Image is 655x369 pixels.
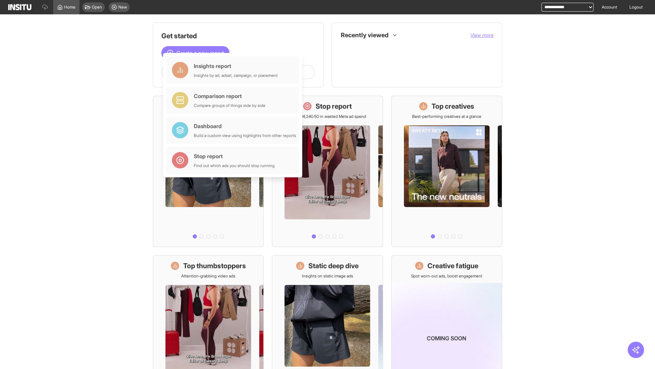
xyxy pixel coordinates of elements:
div: Build a custom view using highlights from other reports [194,133,296,138]
h1: Get started [161,31,315,41]
span: Home [64,4,75,10]
img: Logo [8,4,31,10]
div: Find out which ads you should stop running [194,163,275,168]
p: Best-performing creatives at a glance [412,114,481,119]
div: Stop report [194,152,275,160]
div: Comparison report [194,92,265,100]
a: Stop reportSave £14,240.50 in wasted Meta ad spend [272,96,383,247]
a: What's live nowSee all active ads instantly [153,96,264,247]
span: New [118,4,127,10]
div: Insights by ad, adset, campaign, or placement [194,73,278,78]
h1: Top creatives [432,101,474,111]
span: Create a new report [176,49,224,57]
button: View more [470,32,494,39]
p: Save £14,240.50 in wasted Meta ad spend [289,114,366,119]
div: Compare groups of things side by side [194,103,265,108]
h1: Top thumbstoppers [183,261,246,271]
span: View more [470,32,494,38]
div: Dashboard [194,122,296,130]
p: Insights on static image ads [302,273,353,279]
span: Open [92,4,102,10]
button: Create a new report [161,46,230,60]
h1: Static deep dive [308,261,359,271]
a: Top creativesBest-performing creatives at a glance [391,96,502,247]
div: Insights report [194,62,278,70]
p: Attention-grabbing video ads [181,273,235,279]
h1: Stop report [316,101,352,111]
